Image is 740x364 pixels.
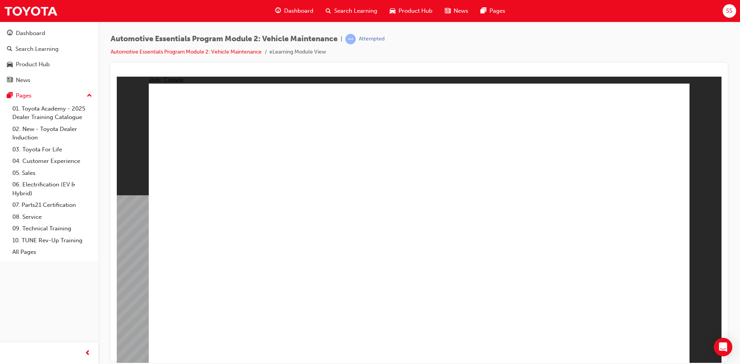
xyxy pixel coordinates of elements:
[474,3,511,19] a: pages-iconPages
[111,49,262,55] a: Automotive Essentials Program Module 2: Vehicle Maintenance
[7,77,13,84] span: news-icon
[3,89,95,103] button: Pages
[16,29,45,38] div: Dashboard
[445,6,451,16] span: news-icon
[9,103,95,123] a: 01. Toyota Academy - 2025 Dealer Training Catalogue
[9,144,95,156] a: 03. Toyota For Life
[269,48,326,57] li: eLearning Module View
[481,6,486,16] span: pages-icon
[7,92,13,99] span: pages-icon
[326,6,331,16] span: search-icon
[399,7,432,15] span: Product Hub
[85,349,91,358] span: prev-icon
[489,7,505,15] span: Pages
[454,7,468,15] span: News
[15,45,59,54] div: Search Learning
[341,35,342,44] span: |
[714,338,732,356] div: Open Intercom Messenger
[269,3,320,19] a: guage-iconDashboard
[334,7,377,15] span: Search Learning
[16,91,32,100] div: Pages
[383,3,439,19] a: car-iconProduct Hub
[9,179,95,199] a: 06. Electrification (EV & Hybrid)
[320,3,383,19] a: search-iconSearch Learning
[3,73,95,87] a: News
[9,246,95,258] a: All Pages
[16,76,30,85] div: News
[390,6,395,16] span: car-icon
[9,123,95,144] a: 02. New - Toyota Dealer Induction
[726,7,732,15] span: SS
[723,4,736,18] button: SS
[345,34,356,44] span: learningRecordVerb_ATTEMPT-icon
[9,199,95,211] a: 07. Parts21 Certification
[3,57,95,72] a: Product Hub
[439,3,474,19] a: news-iconNews
[16,60,50,69] div: Product Hub
[9,223,95,235] a: 09. Technical Training
[3,42,95,56] a: Search Learning
[359,35,385,43] div: Attempted
[9,211,95,223] a: 08. Service
[3,26,95,40] a: Dashboard
[87,91,92,101] span: up-icon
[9,167,95,179] a: 05. Sales
[284,7,313,15] span: Dashboard
[275,6,281,16] span: guage-icon
[7,46,12,53] span: search-icon
[7,30,13,37] span: guage-icon
[111,35,338,44] span: Automotive Essentials Program Module 2: Vehicle Maintenance
[9,155,95,167] a: 04. Customer Experience
[7,61,13,68] span: car-icon
[9,235,95,247] a: 10. TUNE Rev-Up Training
[4,2,58,20] img: Trak
[3,25,95,89] button: DashboardSearch LearningProduct HubNews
